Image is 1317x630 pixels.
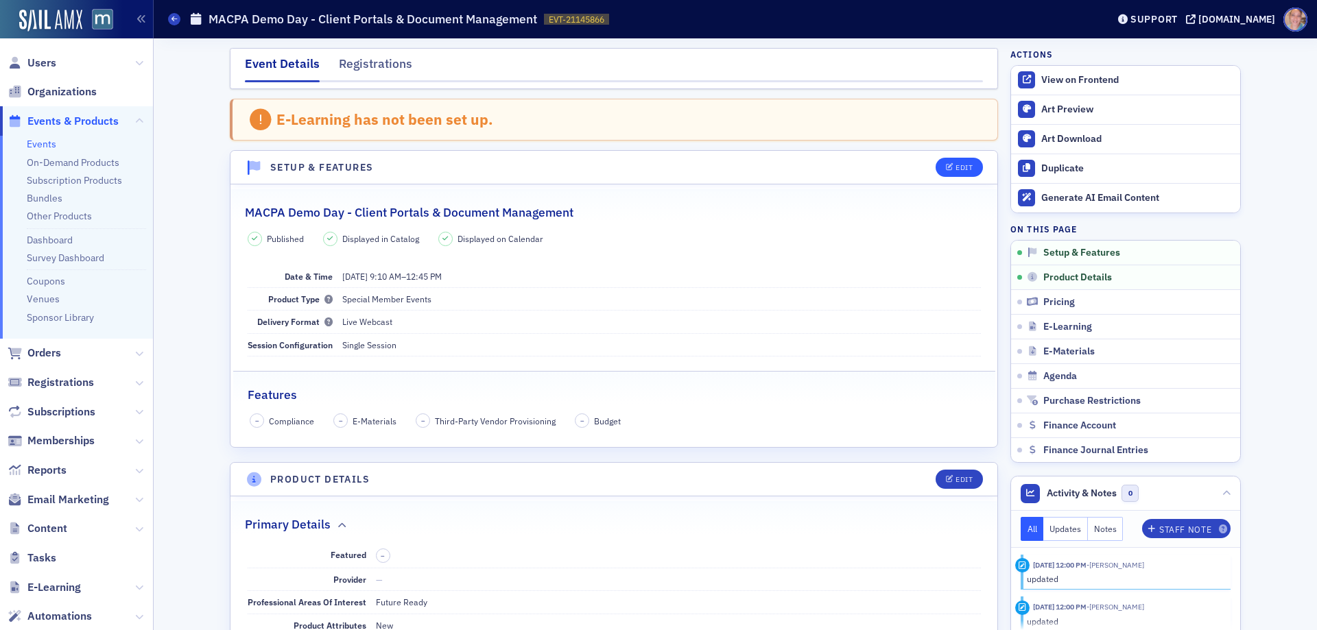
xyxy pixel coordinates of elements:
[1010,48,1053,60] h4: Actions
[8,492,109,507] a: Email Marketing
[1159,526,1211,533] div: Staff Note
[342,271,442,282] span: –
[8,84,97,99] a: Organizations
[285,271,333,282] span: Date & Time
[255,416,259,426] span: –
[27,404,95,420] span: Subscriptions
[594,415,621,427] span: Budget
[8,114,119,129] a: Events & Products
[435,415,556,427] span: Third-Party Vendor Provisioning
[8,346,61,361] a: Orders
[8,404,95,420] a: Subscriptions
[1015,558,1030,572] div: Update
[19,10,82,32] img: SailAMX
[956,476,973,483] div: Edit
[1027,615,1221,627] div: updated
[27,114,119,129] span: Events & Products
[549,14,604,25] span: EVT-21145866
[1043,271,1112,284] span: Product Details
[8,375,94,390] a: Registrations
[353,415,396,427] span: E-Materials
[27,234,73,246] a: Dashboard
[1011,95,1240,124] a: Art Preview
[1198,13,1275,25] div: [DOMAIN_NAME]
[27,463,67,478] span: Reports
[1043,444,1148,457] span: Finance Journal Entries
[8,521,67,536] a: Content
[248,339,333,350] span: Session Configuration
[27,252,104,264] a: Survey Dashboard
[267,232,304,245] span: Published
[342,293,431,304] span: Special Member Events
[1041,192,1233,204] div: Generate AI Email Content
[27,138,56,150] a: Events
[421,416,425,426] span: –
[1011,124,1240,154] a: Art Download
[269,415,314,427] span: Compliance
[1130,13,1178,25] div: Support
[27,210,92,222] a: Other Products
[1047,486,1117,500] span: Activity & Notes
[8,609,92,624] a: Automations
[27,56,56,71] span: Users
[270,472,370,487] h4: Product Details
[1186,14,1280,24] button: [DOMAIN_NAME]
[8,580,81,595] a: E-Learning
[1010,223,1241,235] h4: On this page
[331,549,366,560] span: Featured
[1122,485,1139,502] span: 0
[1088,517,1124,541] button: Notes
[458,232,543,245] span: Displayed on Calendar
[1021,517,1044,541] button: All
[27,580,81,595] span: E-Learning
[82,9,113,32] a: View Homepage
[1087,560,1144,570] span: Dee Sullivan
[1043,321,1092,333] span: E-Learning
[339,416,343,426] span: –
[268,293,333,304] span: Product Type
[27,275,65,287] a: Coupons
[27,293,60,305] a: Venues
[27,375,94,390] span: Registrations
[1041,162,1233,175] div: Duplicate
[27,346,61,361] span: Orders
[257,316,333,327] span: Delivery Format
[1011,154,1240,183] button: Duplicate
[276,110,493,128] div: E-Learning has not been set up.
[1043,370,1077,383] span: Agenda
[370,271,401,282] time: 9:10 AM
[8,433,95,448] a: Memberships
[92,9,113,30] img: SailAMX
[376,596,427,608] div: Future Ready
[1043,395,1141,407] span: Purchase Restrictions
[8,550,56,566] a: Tasks
[1011,66,1240,95] a: View on Frontend
[376,574,383,585] span: —
[342,232,419,245] span: Displayed in Catalog
[1043,247,1120,259] span: Setup & Features
[245,204,573,221] h2: MACPA Demo Day - Client Portals & Document Management
[245,55,320,82] div: Event Details
[1087,602,1144,611] span: Dee Sullivan
[342,339,396,350] span: Single Session
[1041,133,1233,145] div: Art Download
[248,386,297,404] h2: Features
[27,311,94,324] a: Sponsor Library
[248,596,366,607] span: Professional Areas Of Interest
[1043,517,1088,541] button: Updates
[1043,346,1095,358] span: E-Materials
[245,516,331,533] h2: Primary Details
[1283,8,1307,32] span: Profile
[1043,420,1116,432] span: Finance Account
[936,470,983,489] button: Edit
[1142,519,1231,538] button: Staff Note
[27,156,119,169] a: On-Demand Products
[1015,601,1030,615] div: Update
[381,551,385,561] span: –
[8,463,67,478] a: Reports
[27,174,122,186] a: Subscription Products
[339,55,412,80] div: Registrations
[936,158,983,177] button: Edit
[1043,296,1075,308] span: Pricing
